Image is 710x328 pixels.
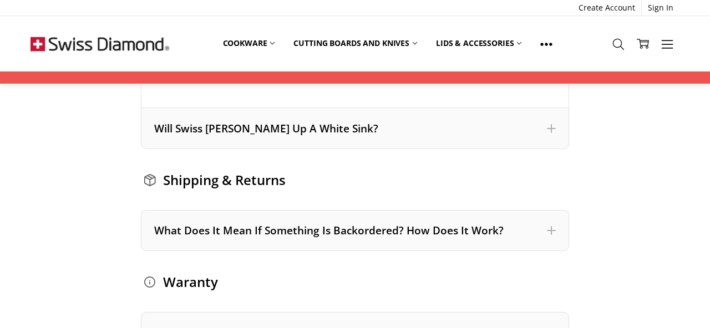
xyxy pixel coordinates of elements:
[163,171,286,188] span: Shipping & Returns
[163,273,218,290] span: Waranty
[427,31,531,55] a: Lids & Accessories
[141,108,570,149] div: Will Swiss [PERSON_NAME] Up A White Sink?
[141,210,570,251] div: What Does It Mean If Something Is Backordered? How Does It Work?
[31,16,169,71] img: Free Shipping On Every Order
[154,121,556,136] div: Will Swiss [PERSON_NAME] Up A White Sink?
[284,31,427,55] a: Cutting boards and knives
[214,31,285,55] a: Cookware
[154,223,556,238] div: What Does It Mean If Something Is Backordered? How Does It Work?
[531,31,562,56] a: Show All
